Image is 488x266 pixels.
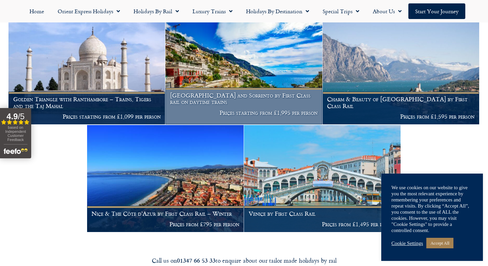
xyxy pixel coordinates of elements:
nav: Menu [3,3,485,19]
a: Luxury Trains [186,3,239,19]
a: Special Trips [316,3,366,19]
a: Charm & Beauty of [GEOGRAPHIC_DATA] by First Class Rail Prices from £1,595 per person [323,17,480,125]
div: We use cookies on our website to give you the most relevant experience by remembering your prefer... [391,184,473,233]
p: Prices from £795 per person [91,221,239,228]
a: Venice by First Class Rail Prices from £1,495 per person [244,125,401,232]
a: Orient Express Holidays [51,3,127,19]
a: Nice & The Côte d’Azur by First Class Rail – Winter Prices from £795 per person [87,125,244,232]
p: Prices from £1,495 per person [249,221,396,228]
h1: [GEOGRAPHIC_DATA] and Sorrento by First Class rail on daytime trains [170,92,318,105]
a: Accept All [426,238,453,248]
a: About Us [366,3,408,19]
a: [GEOGRAPHIC_DATA] and Sorrento by First Class rail on daytime trains Prices starting from £1,995 ... [165,17,322,125]
a: Holidays by Rail [127,3,186,19]
h1: Charm & Beauty of [GEOGRAPHIC_DATA] by First Class Rail [327,96,474,109]
p: Prices starting from £1,099 per person [13,113,161,120]
h1: Venice by First Class Rail [249,210,396,217]
a: Cookie Settings [391,240,423,246]
p: Prices starting from £1,995 per person [170,109,318,116]
a: Home [23,3,51,19]
p: Prices from £1,595 per person [327,113,474,120]
a: Golden Triangle with Ranthambore – Trains, Tigers and the Taj Mahal Prices starting from £1,099 p... [8,17,165,125]
a: Holidays by Destination [239,3,316,19]
a: Start your Journey [408,3,465,19]
h1: Nice & The Côte d’Azur by First Class Rail – Winter [91,210,239,217]
strong: 01347 66 53 33 [177,256,216,265]
h1: Golden Triangle with Ranthambore – Trains, Tigers and the Taj Mahal [13,96,161,109]
div: Call us on to enquire about our tailor made holidays by rail [54,256,434,264]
